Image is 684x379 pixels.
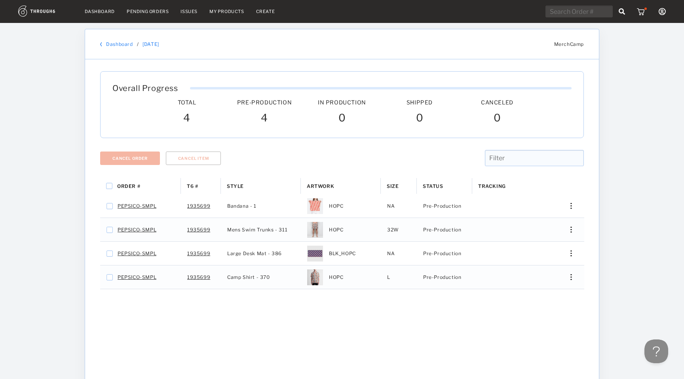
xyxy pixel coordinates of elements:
[137,41,139,47] div: /
[423,183,443,189] span: Status
[329,201,343,211] span: HOPC
[187,225,210,235] a: 1935699
[118,201,156,211] a: PEPSICO-SMPL
[407,99,433,106] span: Shipped
[381,242,417,265] div: NA
[118,225,156,235] a: PEPSICO-SMPL
[100,194,584,218] div: Press SPACE to select this row.
[209,9,244,14] a: My Products
[237,99,292,106] span: Pre-Production
[307,222,323,238] img: 1280_Thumb_2549b5edd2ec4b918c226508c3ff948d-280-.png
[227,248,282,259] span: Large Desk Mat - 386
[106,41,133,47] a: Dashboard
[307,198,323,214] img: 1280_Thumb_e1c815320c4f4e9bbd4fcc780e41d6fb-280-.png
[381,218,417,241] div: 32W
[178,156,209,161] span: Cancel Item
[329,248,356,259] span: BLK_HOPC
[100,242,584,265] div: Press SPACE to select this row.
[187,183,198,189] span: T6 #
[637,8,647,15] img: icon_cart_red_dot.b92b630d.svg
[180,9,198,14] a: Issues
[318,99,366,106] span: In Production
[142,41,159,47] a: [DATE]
[570,203,572,209] img: meatball_vertical.0c7b41df.svg
[178,99,196,106] span: Total
[100,265,584,289] div: Press SPACE to select this row.
[307,269,323,285] img: 1280_Thumb_7615d796b8b0406c85ee1c2f0db178d2-280-.png
[307,246,323,262] img: 1280_Thumb_77dba46764474023b80d6d742049fe45-280-.png
[100,42,102,47] img: back_bracket.f28aa67b.svg
[127,9,169,14] a: Pending Orders
[494,112,501,126] span: 0
[307,183,334,189] span: Artwork
[166,152,221,165] button: Cancel Item
[554,41,584,47] span: MerchCamp
[381,194,417,218] div: NA
[478,183,506,189] span: Tracking
[338,112,346,126] span: 0
[381,265,417,289] div: L
[570,227,572,233] img: meatball_vertical.0c7b41df.svg
[227,272,270,282] span: Camp Shirt - 370
[545,6,613,17] input: Search Order #
[329,272,343,282] span: HOPC
[118,272,156,282] a: PEPSICO-SMPL
[187,248,210,259] a: 1935699
[112,156,148,161] span: Cancel Order
[481,99,513,106] span: Canceled
[18,6,73,17] img: logo.1c10ca64.svg
[227,201,256,211] span: Bandana - 1
[227,183,244,189] span: Style
[187,272,210,282] a: 1935699
[261,112,268,126] span: 4
[423,201,461,211] span: Pre-Production
[644,339,668,363] iframe: Toggle Customer Support
[256,9,275,14] a: Create
[329,225,343,235] span: HOPC
[183,112,190,126] span: 4
[387,183,399,189] span: Size
[118,248,156,259] a: PEPSICO-SMPL
[100,152,160,165] button: Cancel Order
[100,218,584,242] div: Press SPACE to select this row.
[423,248,461,259] span: Pre-Production
[416,112,424,126] span: 0
[85,9,115,14] a: Dashboard
[485,150,584,166] input: Filter
[423,272,461,282] span: Pre-Production
[227,225,287,235] span: Mens Swim Trunks - 311
[570,274,572,280] img: meatball_vertical.0c7b41df.svg
[570,250,572,256] img: meatball_vertical.0c7b41df.svg
[117,183,140,189] span: Order #
[187,201,210,211] a: 1935699
[112,83,178,93] span: Overall Progress
[423,225,461,235] span: Pre-Production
